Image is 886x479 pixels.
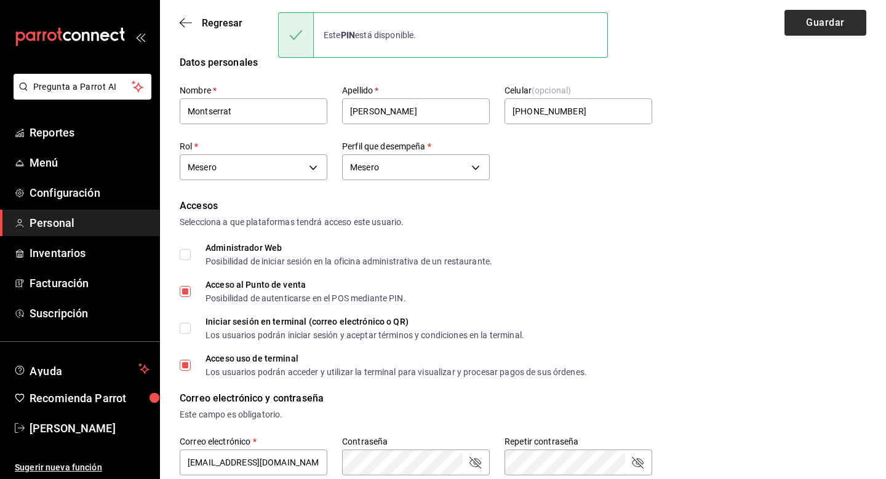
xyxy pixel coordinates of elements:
[180,86,327,95] label: Nombre
[180,154,327,180] div: Mesero
[202,17,242,29] span: Regresar
[180,216,866,229] div: Selecciona a que plataformas tendrá acceso este usuario.
[341,30,355,40] strong: PIN
[206,280,406,289] div: Acceso al Punto de venta
[505,437,652,446] label: Repetir contraseña
[206,294,406,303] div: Posibilidad de autenticarse en el POS mediante PIN.
[784,10,866,36] button: Guardar
[30,124,150,141] span: Reportes
[180,199,866,213] div: Accesos
[206,243,492,252] div: Administrador Web
[30,275,150,291] span: Facturación
[180,449,327,475] input: ejemplo@gmail.com
[15,461,150,474] span: Sugerir nueva función
[180,142,327,151] label: Rol
[180,437,327,446] label: Correo electrónico
[30,305,150,322] span: Suscripción
[206,317,524,326] div: Iniciar sesión en terminal (correo electrónico o QR)
[532,85,571,95] span: (opcional)
[342,437,490,446] label: Contraseña
[206,368,587,376] div: Los usuarios podrán acceder y utilizar la terminal para visualizar y procesar pagos de sus órdenes.
[180,408,866,421] div: Este campo es obligatorio.
[30,362,134,376] span: Ayuda
[30,245,150,261] span: Inventarios
[180,391,866,406] div: Correo electrónico y contraseña
[206,331,524,339] div: Los usuarios podrán iniciar sesión y aceptar términos y condiciones en la terminal.
[180,17,242,29] button: Regresar
[14,74,151,100] button: Pregunta a Parrot AI
[30,390,150,406] span: Recomienda Parrot
[468,455,482,470] button: passwordField
[180,55,866,70] div: Datos personales
[630,455,645,470] button: passwordField
[342,142,490,151] label: Perfil que desempeña
[135,32,145,42] button: open_drawer_menu
[342,86,490,95] label: Apellido
[314,22,426,49] div: Este está disponible.
[30,420,150,437] span: [PERSON_NAME]
[30,215,150,231] span: Personal
[206,257,492,266] div: Posibilidad de iniciar sesión en la oficina administrativa de un restaurante.
[342,154,490,180] div: Mesero
[505,86,652,95] label: Celular
[33,81,132,93] span: Pregunta a Parrot AI
[30,184,150,201] span: Configuración
[206,354,587,363] div: Acceso uso de terminal
[9,89,151,102] a: Pregunta a Parrot AI
[30,154,150,171] span: Menú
